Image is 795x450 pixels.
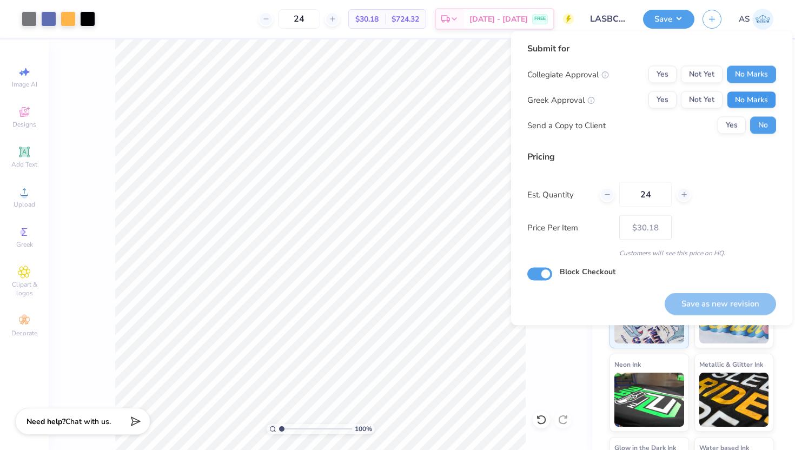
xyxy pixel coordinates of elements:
span: AS [739,13,750,25]
div: Greek Approval [527,94,595,106]
span: Chat with us. [65,416,111,427]
span: Add Text [11,160,37,169]
div: Pricing [527,150,776,163]
button: No [750,117,776,134]
input: – – [278,9,320,29]
input: Untitled Design [582,8,635,30]
label: Block Checkout [560,266,615,277]
button: Not Yet [681,91,723,109]
img: Ashutosh Sharma [752,9,773,30]
img: Neon Ink [614,373,684,427]
div: Submit for [527,42,776,55]
img: Metallic & Glitter Ink [699,373,769,427]
button: Yes [718,117,746,134]
span: Clipart & logos [5,280,43,297]
label: Est. Quantity [527,188,592,201]
a: AS [739,9,773,30]
span: [DATE] - [DATE] [469,14,528,25]
span: $30.18 [355,14,379,25]
button: Yes [648,91,677,109]
span: $724.32 [392,14,419,25]
span: Decorate [11,329,37,337]
span: Image AI [12,80,37,89]
div: Send a Copy to Client [527,119,606,131]
input: – – [619,182,672,207]
span: Upload [14,200,35,209]
button: No Marks [727,66,776,83]
button: Save [643,10,694,29]
button: Yes [648,66,677,83]
label: Price Per Item [527,221,611,234]
span: Metallic & Glitter Ink [699,359,763,370]
span: Neon Ink [614,359,641,370]
span: 100 % [355,424,372,434]
button: Not Yet [681,66,723,83]
div: Customers will see this price on HQ. [527,248,776,258]
button: No Marks [727,91,776,109]
div: Collegiate Approval [527,68,609,81]
span: Greek [16,240,33,249]
span: FREE [534,15,546,23]
strong: Need help? [27,416,65,427]
span: Designs [12,120,36,129]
